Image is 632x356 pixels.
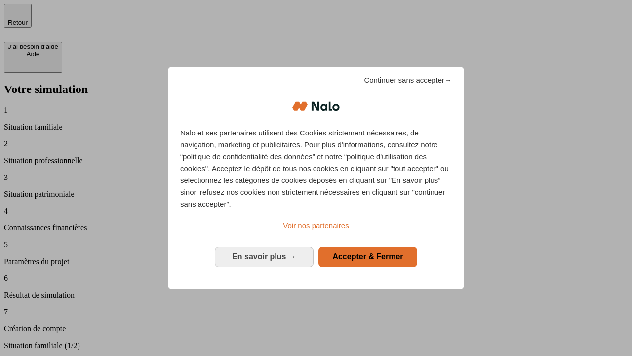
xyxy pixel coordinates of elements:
button: En savoir plus: Configurer vos consentements [215,247,314,267]
div: Bienvenue chez Nalo Gestion du consentement [168,67,464,289]
img: Logo [292,91,340,121]
span: En savoir plus → [232,252,296,261]
span: Accepter & Fermer [332,252,403,261]
span: Continuer sans accepter→ [364,74,452,86]
span: Voir nos partenaires [283,222,349,230]
p: Nalo et ses partenaires utilisent des Cookies strictement nécessaires, de navigation, marketing e... [180,127,452,210]
a: Voir nos partenaires [180,220,452,232]
button: Accepter & Fermer: Accepter notre traitement des données et fermer [318,247,417,267]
